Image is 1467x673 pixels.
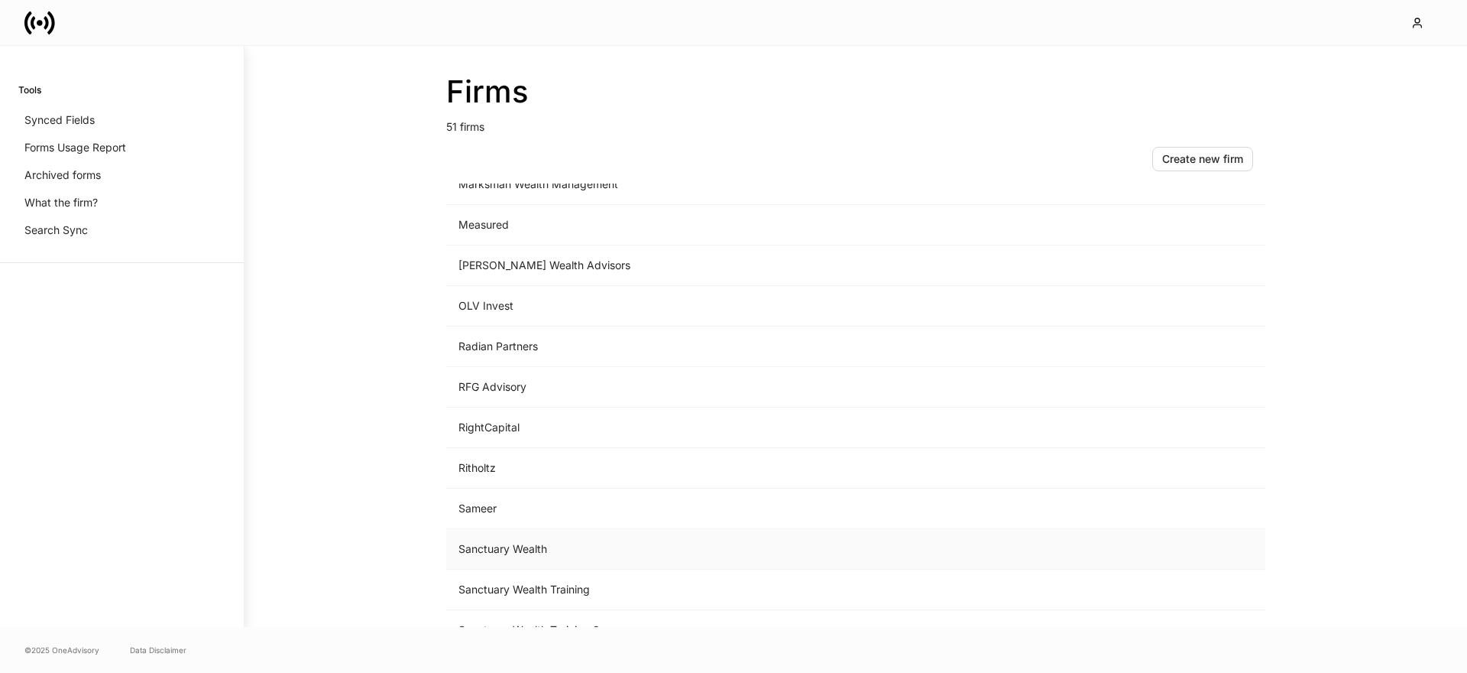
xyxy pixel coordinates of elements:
[446,73,1265,110] h2: Firms
[446,110,1265,135] p: 51 firms
[446,327,1012,367] td: Radian Partners
[18,216,225,244] a: Search Sync
[446,448,1012,489] td: Ritholtz
[1152,147,1253,171] button: Create new firm
[446,367,1012,408] td: RFG Advisory
[18,83,41,97] h6: Tools
[446,489,1012,529] td: Sameer
[18,134,225,161] a: Forms Usage Report
[130,644,186,656] a: Data Disclaimer
[446,286,1012,327] td: OLV Invest
[446,570,1012,610] td: Sanctuary Wealth Training
[24,140,126,155] p: Forms Usage Report
[446,245,1012,286] td: [PERSON_NAME] Wealth Advisors
[18,106,225,134] a: Synced Fields
[24,112,95,128] p: Synced Fields
[446,408,1012,448] td: RightCapital
[24,644,99,656] span: © 2025 OneAdvisory
[24,223,88,238] p: Search Sync
[18,189,225,216] a: What the firm?
[24,195,98,210] p: What the firm?
[1162,154,1243,164] div: Create new firm
[446,529,1012,570] td: Sanctuary Wealth
[446,164,1012,205] td: Marksman Wealth Management
[446,610,1012,651] td: Sanctuary Wealth Training 2
[446,205,1012,245] td: Measured
[18,161,225,189] a: Archived forms
[24,167,101,183] p: Archived forms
